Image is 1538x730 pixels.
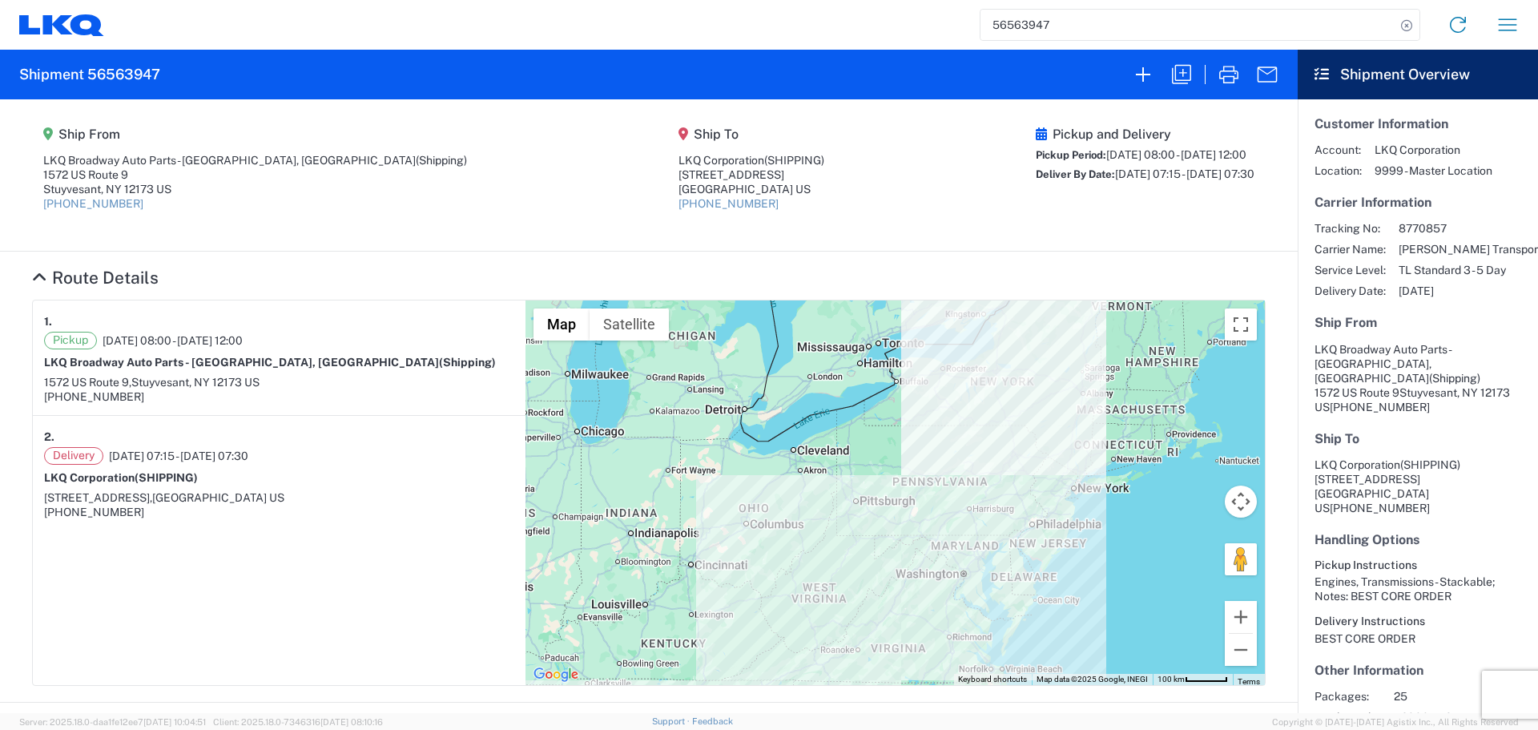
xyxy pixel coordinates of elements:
[1272,715,1519,729] span: Copyright © [DATE]-[DATE] Agistix Inc., All Rights Reserved
[1315,263,1386,277] span: Service Level:
[1315,386,1399,399] span: 1572 US Route 9
[1315,163,1362,178] span: Location:
[44,356,496,369] strong: LKQ Broadway Auto Parts - [GEOGRAPHIC_DATA], [GEOGRAPHIC_DATA]
[1225,309,1257,341] button: Toggle fullscreen view
[1315,575,1521,603] div: Engines, Transmissions - Stackable; Notes: BEST CORE ORDER
[678,127,824,142] h5: Ship To
[43,127,467,142] h5: Ship From
[529,664,582,685] a: Open this area in Google Maps (opens a new window)
[1036,127,1254,142] h5: Pickup and Delivery
[533,309,590,341] button: Show street map
[1315,458,1521,515] address: [GEOGRAPHIC_DATA] US
[44,505,514,519] div: [PHONE_NUMBER]
[692,716,733,726] a: Feedback
[1315,663,1521,678] h5: Other Information
[1036,149,1106,161] span: Pickup Period:
[678,197,779,210] a: [PHONE_NUMBER]
[1375,163,1492,178] span: 9999 - Master Location
[19,717,206,727] span: Server: 2025.18.0-daa1fe12ee7
[1315,458,1460,486] span: LKQ Corporation [STREET_ADDRESS]
[1115,167,1254,180] span: [DATE] 07:15 - [DATE] 07:30
[1106,148,1246,161] span: [DATE] 08:00 - [DATE] 12:00
[1225,486,1257,518] button: Map camera controls
[590,309,669,341] button: Show satellite imagery
[1153,674,1233,685] button: Map Scale: 100 km per 50 pixels
[1394,689,1531,704] span: 25
[678,182,824,196] div: [GEOGRAPHIC_DATA] US
[135,471,198,484] span: (SHIPPING)
[131,376,260,389] span: Stuyvesant, NY 12173 US
[1225,543,1257,575] button: Drag Pegman onto the map to open Street View
[1315,631,1521,646] div: BEST CORE ORDER
[678,153,824,167] div: LKQ Corporation
[143,717,206,727] span: [DATE] 10:04:51
[1315,116,1521,131] h5: Customer Information
[44,447,103,465] span: Delivery
[44,491,152,504] span: [STREET_ADDRESS],
[439,356,496,369] span: (Shipping)
[1225,634,1257,666] button: Zoom out
[1298,50,1538,99] header: Shipment Overview
[1315,532,1521,547] h5: Handling Options
[44,332,97,349] span: Pickup
[103,333,243,348] span: [DATE] 08:00 - [DATE] 12:00
[1330,502,1430,514] span: [PHONE_NUMBER]
[1330,401,1430,413] span: [PHONE_NUMBER]
[1315,615,1521,628] h6: Delivery Instructions
[958,674,1027,685] button: Keyboard shortcuts
[416,154,467,167] span: (Shipping)
[44,389,514,404] div: [PHONE_NUMBER]
[1225,601,1257,633] button: Zoom in
[32,268,159,288] a: Hide Details
[1315,342,1521,414] address: Stuyvesant, NY 12173 US
[19,65,160,84] h2: Shipment 56563947
[213,717,383,727] span: Client: 2025.18.0-7346316
[1037,675,1148,684] span: Map data ©2025 Google, INEGI
[980,10,1395,40] input: Shipment, tracking or reference number
[1315,143,1362,157] span: Account:
[43,153,467,167] div: LKQ Broadway Auto Parts - [GEOGRAPHIC_DATA], [GEOGRAPHIC_DATA]
[1315,195,1521,210] h5: Carrier Information
[1315,710,1381,724] span: Total Weight:
[43,197,143,210] a: [PHONE_NUMBER]
[109,449,248,463] span: [DATE] 07:15 - [DATE] 07:30
[1315,315,1521,330] h5: Ship From
[1400,458,1460,471] span: (SHIPPING)
[678,167,824,182] div: [STREET_ADDRESS]
[43,182,467,196] div: Stuyvesant, NY 12173 US
[1315,343,1451,385] span: LKQ Broadway Auto Parts - [GEOGRAPHIC_DATA], [GEOGRAPHIC_DATA]
[1429,372,1480,385] span: (Shipping)
[1315,431,1521,446] h5: Ship To
[1315,284,1386,298] span: Delivery Date:
[1238,677,1260,686] a: Terms
[43,167,467,182] div: 1572 US Route 9
[1394,710,1531,724] span: 42000 LBS
[764,154,824,167] span: (SHIPPING)
[152,491,284,504] span: [GEOGRAPHIC_DATA] US
[1315,221,1386,236] span: Tracking No:
[320,717,383,727] span: [DATE] 08:10:16
[44,312,52,332] strong: 1.
[1315,689,1381,704] span: Packages:
[652,716,692,726] a: Support
[1158,675,1185,684] span: 100 km
[1315,559,1521,572] h6: Pickup Instructions
[44,427,54,447] strong: 2.
[44,471,198,484] strong: LKQ Corporation
[1036,168,1115,180] span: Deliver By Date:
[44,376,131,389] span: 1572 US Route 9,
[1375,143,1492,157] span: LKQ Corporation
[529,664,582,685] img: Google
[1315,242,1386,256] span: Carrier Name:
